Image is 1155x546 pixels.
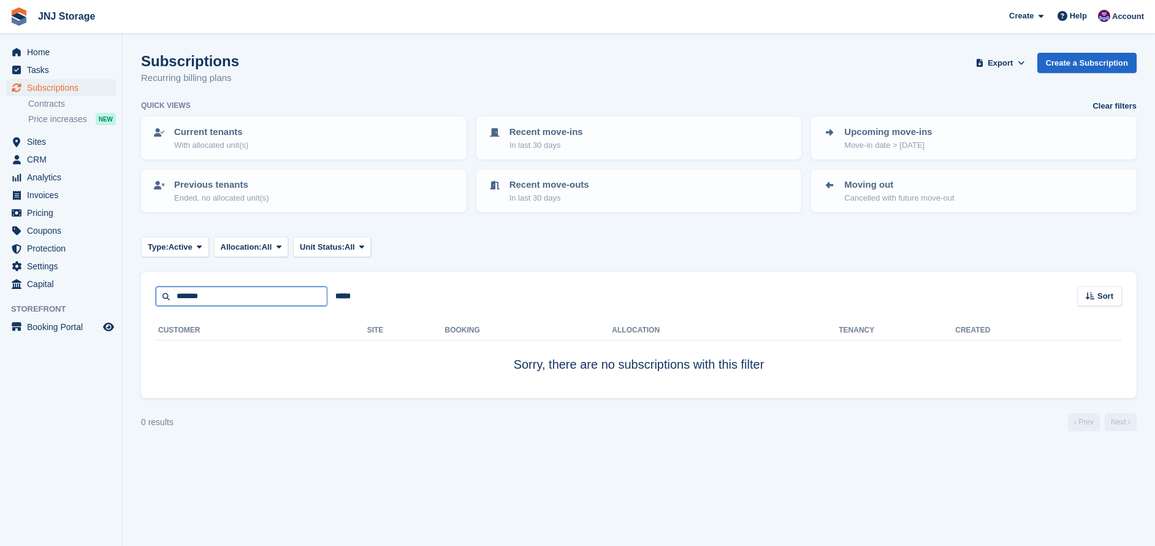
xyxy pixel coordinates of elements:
[27,222,101,239] span: Coupons
[27,258,101,275] span: Settings
[509,139,583,152] p: In last 30 days
[174,125,248,139] p: Current tenants
[6,240,116,257] a: menu
[27,275,101,293] span: Capital
[148,241,169,253] span: Type:
[101,320,116,334] a: Preview store
[156,321,367,340] th: Customer
[27,240,101,257] span: Protection
[844,192,954,204] p: Cancelled with future move-out
[214,237,289,257] button: Allocation: All
[445,321,612,340] th: Booking
[1070,10,1087,22] span: Help
[509,192,589,204] p: In last 30 days
[1112,10,1144,23] span: Account
[293,237,371,257] button: Unit Status: All
[844,178,954,192] p: Moving out
[27,186,101,204] span: Invoices
[1105,413,1137,431] a: Next
[27,169,101,186] span: Analytics
[262,241,272,253] span: All
[6,186,116,204] a: menu
[812,118,1135,158] a: Upcoming move-ins Move-in date > [DATE]
[6,258,116,275] a: menu
[174,139,248,152] p: With allocated unit(s)
[6,151,116,168] a: menu
[27,61,101,79] span: Tasks
[27,79,101,96] span: Subscriptions
[11,303,122,315] span: Storefront
[1009,10,1034,22] span: Create
[478,118,801,158] a: Recent move-ins In last 30 days
[221,241,262,253] span: Allocation:
[1065,413,1139,431] nav: Page
[300,241,345,253] span: Unit Status:
[1037,53,1137,73] a: Create a Subscription
[174,192,269,204] p: Ended, no allocated unit(s)
[27,151,101,168] span: CRM
[6,44,116,61] a: menu
[6,318,116,336] a: menu
[174,178,269,192] p: Previous tenants
[514,358,764,371] span: Sorry, there are no subscriptions with this filter
[28,113,87,125] span: Price increases
[27,44,101,61] span: Home
[988,57,1013,69] span: Export
[28,98,116,110] a: Contracts
[955,321,1122,340] th: Created
[6,169,116,186] a: menu
[844,125,932,139] p: Upcoming move-ins
[28,112,116,126] a: Price increases NEW
[33,6,100,26] a: JNJ Storage
[141,237,209,257] button: Type: Active
[839,321,882,340] th: Tenancy
[974,53,1027,73] button: Export
[169,241,192,253] span: Active
[141,53,239,69] h1: Subscriptions
[141,71,239,85] p: Recurring billing plans
[27,318,101,336] span: Booking Portal
[478,171,801,211] a: Recent move-outs In last 30 days
[6,133,116,150] a: menu
[27,204,101,221] span: Pricing
[141,416,173,429] div: 0 results
[142,171,465,211] a: Previous tenants Ended, no allocated unit(s)
[6,79,116,96] a: menu
[27,133,101,150] span: Sites
[1098,10,1110,22] img: Jonathan Scrase
[1068,413,1100,431] a: Previous
[509,125,583,139] p: Recent move-ins
[345,241,355,253] span: All
[1092,100,1137,112] a: Clear filters
[367,321,445,340] th: Site
[141,100,191,111] h6: Quick views
[142,118,465,158] a: Current tenants With allocated unit(s)
[844,139,932,152] p: Move-in date > [DATE]
[6,222,116,239] a: menu
[6,275,116,293] a: menu
[10,7,28,26] img: stora-icon-8386f47178a22dfd0bd8f6a31ec36ba5ce8667c1dd55bd0f319d3a0aa187defe.svg
[509,178,589,192] p: Recent move-outs
[812,171,1135,211] a: Moving out Cancelled with future move-out
[1097,290,1113,302] span: Sort
[6,204,116,221] a: menu
[612,321,839,340] th: Allocation
[6,61,116,79] a: menu
[96,113,116,125] div: NEW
